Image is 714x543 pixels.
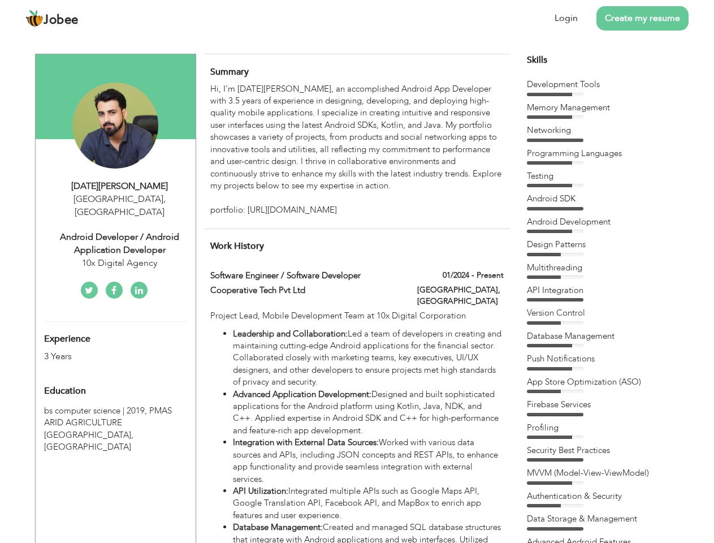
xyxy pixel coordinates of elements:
[527,124,668,136] div: Networking
[210,83,503,217] div: Hi, I'm [DATE][PERSON_NAME], an accomplished Android App Developer with 3.5 years of experience i...
[527,102,668,114] div: Memory Management
[527,148,668,160] div: Programming Languages
[527,490,668,502] div: Authentication & Security
[44,386,86,397] span: Education
[44,334,90,344] span: Experience
[527,54,547,66] span: Skills
[527,376,668,388] div: App Store Optimization (ASO)
[44,180,196,193] div: [DATE][PERSON_NAME]
[596,6,689,31] a: Create my resume
[527,399,668,411] div: Firebase Services
[527,193,668,205] div: Android SDK
[527,330,668,342] div: Database Management
[527,422,668,434] div: Profiling
[527,467,668,479] div: MVVM (Model-View-ViewModel)
[44,193,196,219] div: [GEOGRAPHIC_DATA] [GEOGRAPHIC_DATA]
[233,437,379,448] strong: Integration with External Data Sources:
[44,405,147,416] span: bs computer science, PMAS ARID AGRICULTURE UNIVERSITY RAWLPINDI, 2019
[210,310,503,322] p: Project Lead, Mobile Development Team at 10x Digital Corporation
[527,170,668,182] div: Testing
[233,522,323,533] strong: Database Management:
[527,445,668,456] div: Security Best Practices
[44,257,196,270] div: 10x Digital Agency
[44,231,196,257] div: Android Developer / Android Application Developer
[527,285,668,296] div: API Integration
[210,66,249,78] span: Summary
[527,513,668,525] div: Data Storage & Management
[44,405,172,453] span: PMAS ARID AGRICULTURE [GEOGRAPHIC_DATA], [GEOGRAPHIC_DATA]
[233,328,348,339] strong: Leadership and Collaboration:
[44,350,161,363] div: 3 Years
[25,10,44,28] img: jobee.io
[233,328,503,389] li: Led a team of developers in creating and maintaining cutting-edge Android applications for the fi...
[417,285,504,307] label: [GEOGRAPHIC_DATA], [GEOGRAPHIC_DATA]
[555,12,578,25] a: Login
[527,262,668,274] div: Multithreading
[36,405,196,454] div: bs computer science, 2019
[527,353,668,365] div: Push Notifications
[233,437,503,485] li: Worked with various data sources and APIs, including JSON concepts and REST APIs, to enhance app ...
[25,10,79,28] a: Jobee
[527,79,668,90] div: Development Tools
[163,193,166,205] span: ,
[210,240,264,252] span: Work History
[233,389,503,437] li: Designed and built sophisticated applications for the Android platform using Kotlin, Java, NDK, a...
[527,216,668,228] div: Android Development
[210,270,400,282] label: Software Engineer / Software Developer
[443,270,504,281] label: 01/2024 - Present
[210,285,400,296] label: Cooperative Tech Pvt Ltd
[233,389,371,400] strong: Advanced Application Development:
[44,14,79,27] span: Jobee
[527,239,668,251] div: Design Patterns
[233,485,288,497] strong: API Utilization:
[233,485,503,522] li: Integrated multiple APIs such as Google Maps API, Google Translation API, Facebook API, and MapBo...
[527,307,668,319] div: Version Control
